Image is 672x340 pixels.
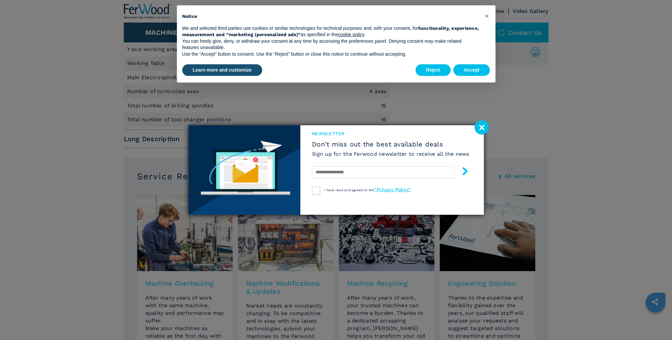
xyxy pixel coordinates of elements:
button: Reject [415,64,451,76]
span: newsletter [312,130,469,137]
p: You can freely give, deny, or withdraw your consent at any time by accessing the preferences pane... [182,38,480,51]
span: Don't miss out the best available deals [312,140,469,148]
button: submit-button [454,164,469,180]
img: Newsletter image [188,125,301,215]
h6: Sign up for the Ferwood newsletter to receive all the news [312,150,469,158]
a: “Privacy Policy” [374,187,411,192]
a: cookie policy [338,32,364,37]
button: Close this notice [482,11,492,21]
span: × [485,12,488,20]
h2: Notice [182,13,480,20]
p: We and selected third parties use cookies or similar technologies for technical purposes and, wit... [182,25,480,38]
span: I have read and agreed to the [324,188,411,192]
button: Accept [453,64,490,76]
button: Learn more and customize [182,64,262,76]
strong: functionality, experience, measurement and “marketing (personalized ads)” [182,26,479,37]
p: Use the “Accept” button to consent. Use the “Reject” button or close this notice to continue with... [182,51,480,58]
